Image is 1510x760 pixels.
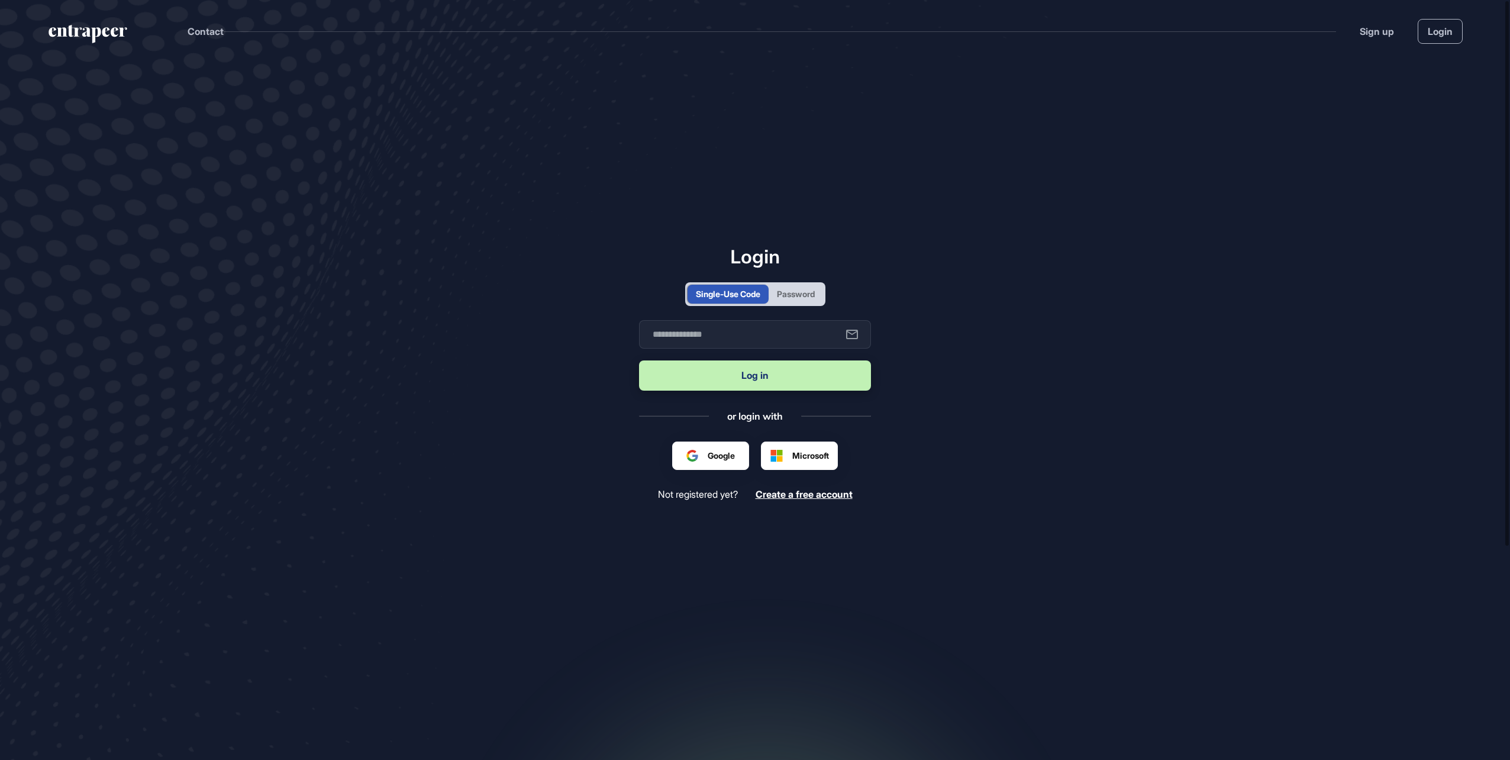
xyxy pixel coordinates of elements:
[696,288,760,300] div: Single-Use Code
[727,410,783,423] div: or login with
[639,245,871,268] h1: Login
[1360,24,1394,38] a: Sign up
[639,360,871,391] button: Log in
[658,489,738,500] span: Not registered yet?
[792,449,829,462] span: Microsoft
[1418,19,1463,44] a: Login
[756,488,853,500] span: Create a free account
[47,25,128,47] a: entrapeer-logo
[777,288,815,300] div: Password
[188,24,224,39] button: Contact
[756,489,853,500] a: Create a free account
